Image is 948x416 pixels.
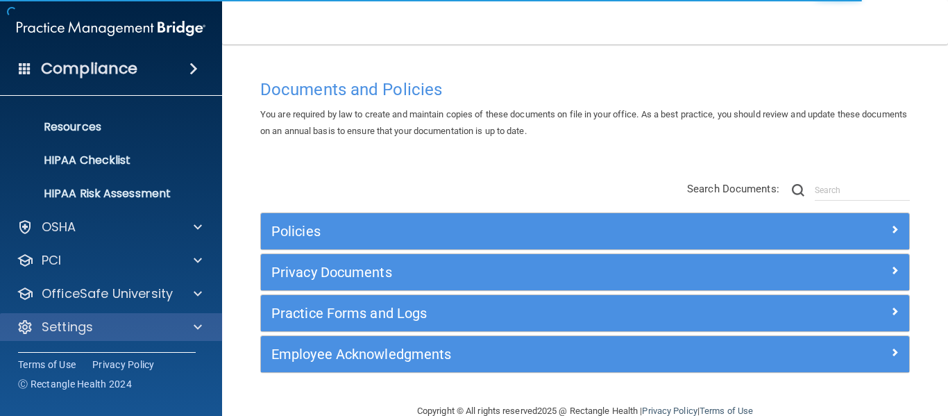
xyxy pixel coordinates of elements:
p: Resources [9,120,198,134]
p: Settings [42,319,93,335]
a: Terms of Use [700,406,753,416]
h4: Documents and Policies [260,81,910,99]
a: OSHA [17,219,202,235]
a: OfficeSafe University [17,285,202,302]
img: PMB logo [17,15,205,42]
p: OfficeSafe University [42,285,173,302]
h4: Compliance [41,59,137,78]
h5: Employee Acknowledgments [271,347,737,362]
p: PCI [42,252,61,269]
img: ic-search.3b580494.png [792,184,804,197]
h5: Privacy Documents [271,265,737,280]
a: Settings [17,319,202,335]
a: Privacy Policy [642,406,697,416]
h5: Policies [271,224,737,239]
a: PCI [17,252,202,269]
a: Privacy Policy [92,358,155,372]
a: Policies [271,220,899,242]
a: Terms of Use [18,358,76,372]
a: Employee Acknowledgments [271,343,899,365]
span: You are required by law to create and maintain copies of these documents on file in your office. ... [260,109,907,136]
a: Practice Forms and Logs [271,302,899,324]
span: Search Documents: [687,183,779,195]
p: OSHA [42,219,76,235]
span: Ⓒ Rectangle Health 2024 [18,377,132,391]
p: HIPAA Checklist [9,153,198,167]
input: Search [815,180,910,201]
a: Privacy Documents [271,261,899,283]
p: HIPAA Risk Assessment [9,187,198,201]
h5: Practice Forms and Logs [271,306,737,321]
